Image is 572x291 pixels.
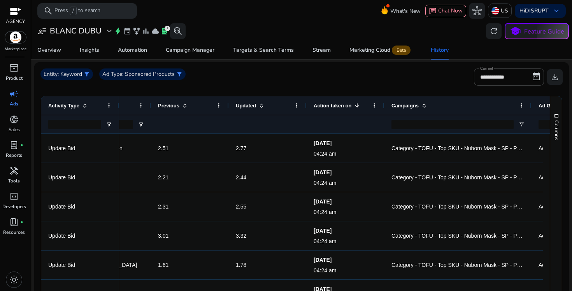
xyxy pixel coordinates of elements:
span: school [510,26,521,37]
span: fiber_manual_record [20,221,23,224]
span: lab_profile [9,140,19,150]
span: 1.78 [236,262,246,268]
div: Stream [312,47,331,53]
div: Targets & Search Terms [233,47,294,53]
input: Campaigns Filter Input [391,120,514,129]
p: [DATE] [314,168,377,176]
button: Open Filter Menu [518,121,525,128]
span: 2.55 [236,203,246,210]
span: Previous [158,103,179,109]
p: AGENCY [6,18,25,25]
span: 2.77 [236,145,246,151]
span: 2.44 [236,174,246,181]
span: inventory_2 [9,63,19,73]
span: Action taken on [314,103,352,109]
span: Updated [236,103,256,109]
span: refresh [489,26,498,36]
p: [DATE] [314,256,377,264]
p: Press to search [54,7,100,15]
span: fiber_manual_record [20,144,23,147]
p: Ad Type [102,70,122,78]
p: 04:24 am [314,150,377,158]
p: Developers [2,203,26,210]
span: Category - TOFU - Top SKU - Nuborn Mask - SP - Phrase - Collagen Mask [391,145,572,151]
p: Update Bid [48,140,112,156]
p: 04:24 am [314,237,377,245]
span: 2.51 [158,145,168,151]
p: Resources [3,229,25,236]
span: code_blocks [9,192,19,201]
img: us.svg [491,7,499,15]
p: Product [6,75,23,82]
span: Beta [392,46,411,55]
p: Tools [8,177,20,184]
span: hub [472,6,482,16]
img: amazon.svg [5,32,26,43]
span: donut_small [9,115,19,124]
p: [DATE] [314,227,377,235]
mat-label: Current [480,66,493,71]
p: 04:24 am [314,179,377,187]
h3: BLANC DUBU [50,26,102,36]
span: / [70,7,77,15]
span: Category - TOFU - Top SKU - Nuborn Mask - SP - Phrase - Collagen Mask [391,174,572,181]
span: light_mode [9,275,19,284]
button: Open Filter Menu [138,121,144,128]
p: Entity [44,70,58,78]
span: chat [429,7,437,15]
div: Insights [80,47,99,53]
button: Open Filter Menu [106,121,112,128]
div: Campaign Manager [166,47,214,53]
p: Reports [6,152,22,159]
span: user_attributes [37,26,47,36]
span: campaign [9,89,19,98]
button: search_insights [170,23,186,39]
p: 04:24 am [314,266,377,274]
p: : Keyword [58,70,82,78]
span: Columns [553,120,560,140]
span: download [550,72,560,82]
input: Activity Type Filter Input [48,120,101,129]
div: Marketing Cloud [349,47,412,53]
span: filter_alt [84,71,90,77]
button: refresh [486,23,502,39]
p: : Sponsored Products [122,70,175,78]
div: 1 [165,26,170,31]
span: Chat Now [438,7,463,14]
span: 3.32 [236,233,246,239]
span: keyboard_arrow_down [552,6,561,16]
span: event [123,27,131,35]
span: filter_alt [176,71,182,77]
span: 2.31 [158,203,168,210]
span: Campaigns [391,103,419,109]
span: bar_chart [142,27,150,35]
p: [DATE] [314,198,377,205]
p: Sales [9,126,20,133]
p: US [501,4,508,18]
button: schoolFeature Guide [505,23,569,39]
span: 3.01 [158,233,168,239]
span: search_insights [173,26,182,36]
div: Automation [118,47,147,53]
span: 2.21 [158,174,168,181]
span: expand_more [105,26,114,36]
span: bolt [114,27,122,35]
p: Hi [519,8,549,14]
div: History [431,47,449,53]
p: Update Bid [48,199,112,215]
span: book_4 [9,217,19,227]
span: Ad Group [539,103,562,109]
p: Ads [10,100,18,107]
span: lab_profile [161,27,168,35]
p: Feature Guide [524,27,564,36]
span: family_history [133,27,140,35]
button: chatChat Now [425,5,466,17]
p: Update Bid [48,257,112,273]
button: hub [469,3,485,19]
p: Marketplace [5,46,26,52]
p: Update Bid [48,228,112,244]
span: What's New [390,4,421,18]
button: download [547,69,563,85]
span: 1.61 [158,262,168,268]
b: DISRUPT [525,7,549,14]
